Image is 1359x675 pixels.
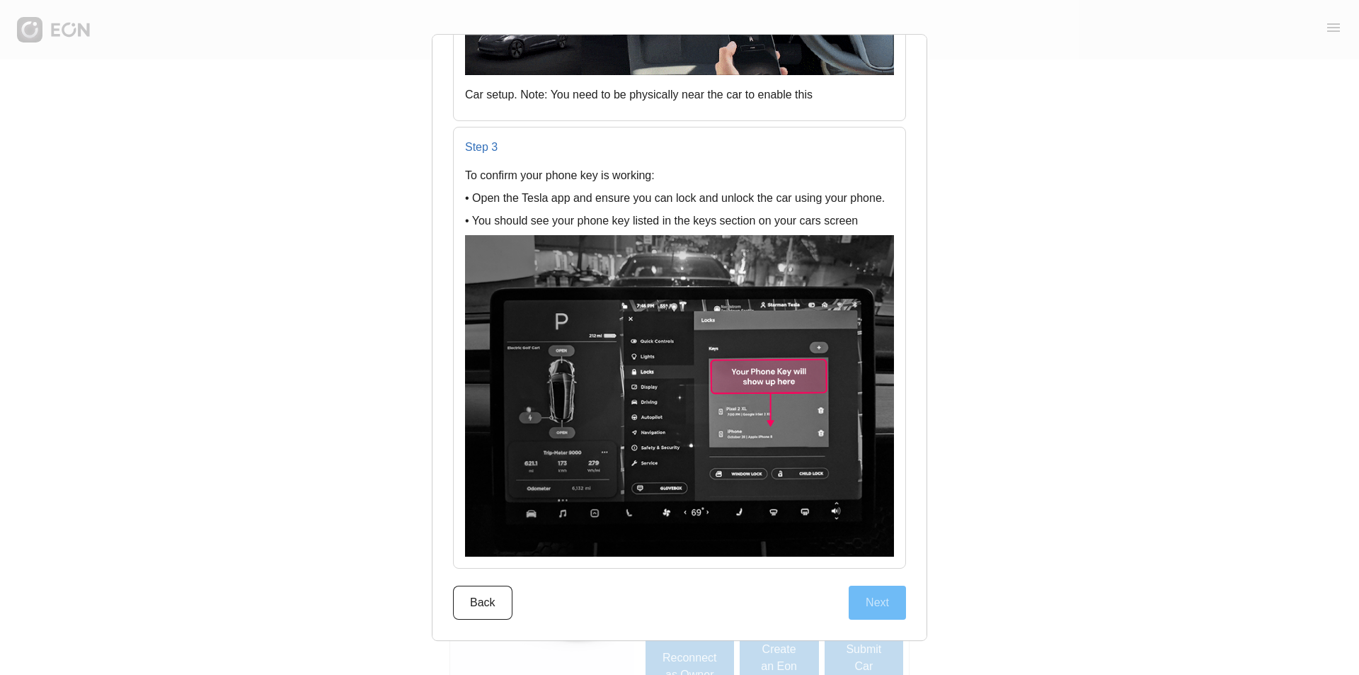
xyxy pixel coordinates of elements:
[453,586,512,620] button: Back
[849,586,906,620] button: Next
[465,213,894,230] p: • You should see your phone key listed in the keys section on your cars screen
[465,168,894,185] p: To confirm your phone key is working:
[465,236,894,557] img: setup-phone-key-2
[465,140,894,157] p: Step 3
[465,87,894,104] p: Car setup. Note: You need to be physically near the car to enable this
[465,191,894,208] p: • Open the Tesla app and ensure you can lock and unlock the car using your phone.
